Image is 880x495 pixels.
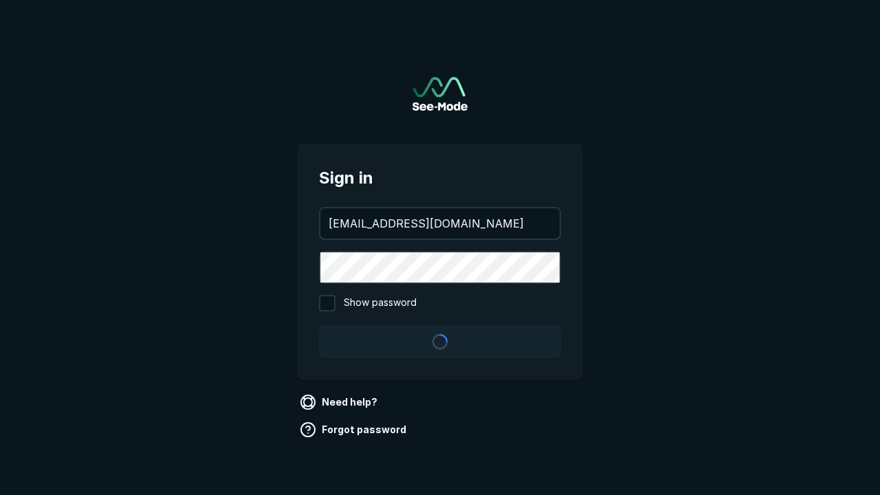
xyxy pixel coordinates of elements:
input: your@email.com [320,208,560,239]
img: See-Mode Logo [412,77,467,111]
span: Sign in [319,166,561,190]
a: Need help? [297,391,383,413]
span: Show password [344,295,417,311]
a: Forgot password [297,419,412,441]
a: Go to sign in [412,77,467,111]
